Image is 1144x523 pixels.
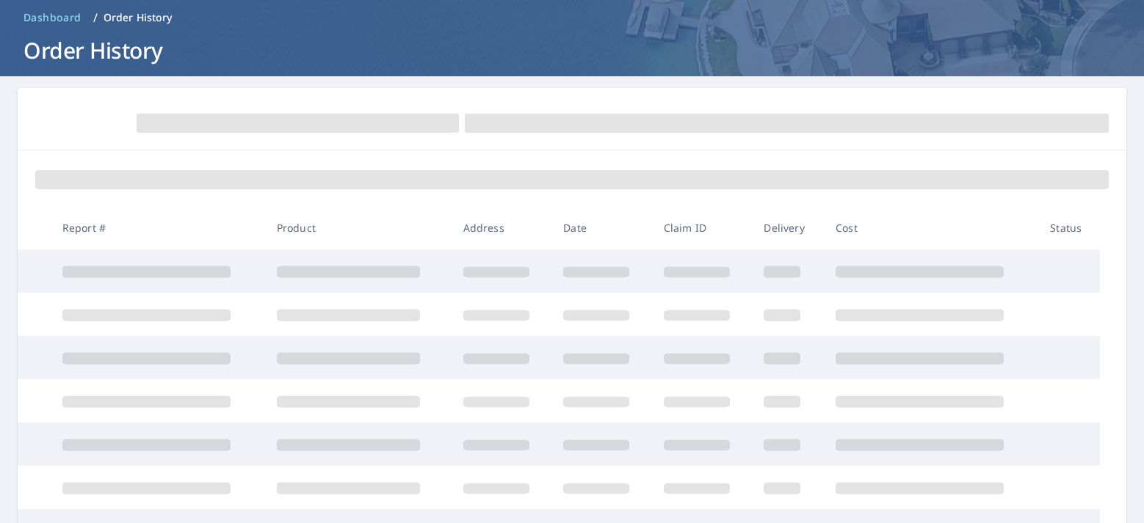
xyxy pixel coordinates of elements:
a: Dashboard [18,6,87,29]
li: / [93,9,98,26]
nav: breadcrumb [18,6,1126,29]
th: Cost [824,206,1038,249]
th: Report # [51,206,265,249]
h1: Order History [18,35,1126,65]
span: Dashboard [23,10,82,25]
th: Claim ID [652,206,753,249]
th: Date [551,206,652,249]
th: Status [1038,206,1100,249]
th: Delivery [752,206,824,249]
p: Order History [104,10,173,25]
th: Product [265,206,452,249]
th: Address [452,206,552,249]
